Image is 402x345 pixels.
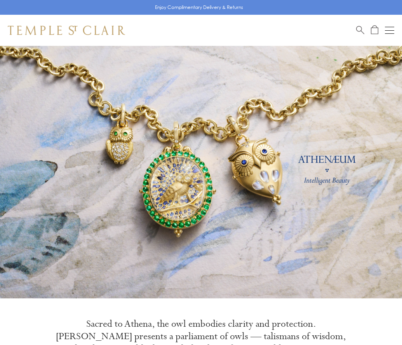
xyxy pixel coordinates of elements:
p: Enjoy Complimentary Delivery & Returns [155,3,243,11]
img: Temple St. Clair [8,26,125,35]
button: Open navigation [385,26,394,35]
a: Open Shopping Bag [371,25,378,35]
a: Search [356,25,364,35]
